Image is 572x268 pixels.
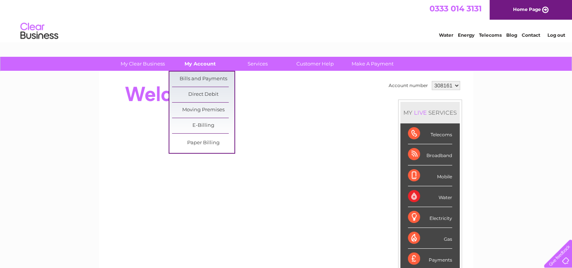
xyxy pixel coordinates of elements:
a: Blog [506,32,517,38]
a: My Clear Business [112,57,174,71]
img: logo.png [20,20,59,43]
a: Make A Payment [341,57,404,71]
a: 0333 014 3131 [429,4,482,13]
div: Telecoms [408,123,452,144]
td: Account number [387,79,430,92]
div: Electricity [408,207,452,228]
a: Log out [547,32,565,38]
a: Moving Premises [172,103,234,118]
a: Water [439,32,453,38]
div: Gas [408,228,452,249]
a: Contact [522,32,540,38]
div: Water [408,186,452,207]
a: Paper Billing [172,136,234,151]
a: My Account [169,57,231,71]
div: MY SERVICES [400,102,460,123]
a: Bills and Payments [172,72,234,87]
a: Customer Help [284,57,346,71]
a: E-Billing [172,118,234,133]
a: Services [226,57,289,71]
div: LIVE [412,109,428,116]
a: Direct Debit [172,87,234,102]
a: Telecoms [479,32,502,38]
div: Mobile [408,165,452,186]
div: Clear Business is a trading name of Verastar Limited (registered in [GEOGRAPHIC_DATA] No. 3667643... [108,4,465,37]
a: Energy [458,32,474,38]
div: Broadband [408,144,452,165]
